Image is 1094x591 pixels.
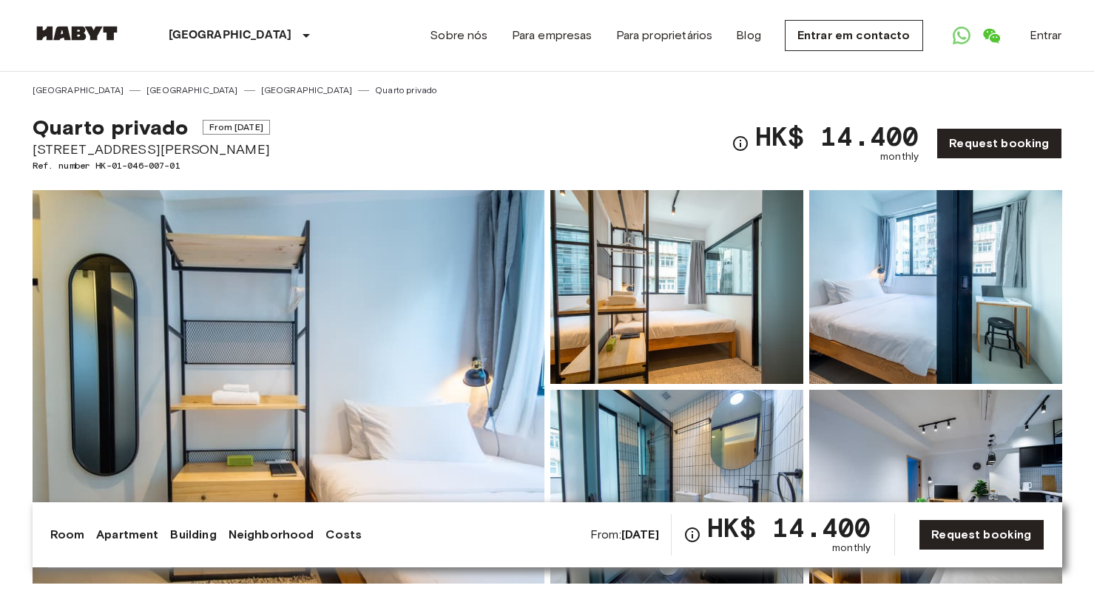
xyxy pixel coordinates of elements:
span: From: [590,527,659,543]
a: Building [170,526,216,544]
img: Picture of unit HK-01-046-007-01 [809,190,1062,384]
a: Blog [736,27,761,44]
a: Open WhatsApp [947,21,976,50]
img: Habyt [33,26,121,41]
span: Quarto privado [33,115,189,140]
a: Request booking [919,519,1044,550]
a: Entrar em contacto [785,20,923,51]
svg: Check cost overview for full price breakdown. Please note that discounts apply to new joiners onl... [683,526,701,544]
a: Apartment [96,526,158,544]
span: From [DATE] [203,120,270,135]
a: Para empresas [512,27,592,44]
a: [GEOGRAPHIC_DATA] [261,84,353,97]
img: Picture of unit HK-01-046-007-01 [809,390,1062,584]
a: [GEOGRAPHIC_DATA] [33,84,124,97]
a: Entrar [1030,27,1062,44]
b: [DATE] [621,527,659,541]
p: [GEOGRAPHIC_DATA] [169,27,292,44]
span: HK$ 14.400 [755,123,919,149]
a: Para proprietários [616,27,713,44]
span: Ref. number HK-01-046-007-01 [33,159,270,172]
a: Neighborhood [229,526,314,544]
a: Quarto privado [375,84,436,97]
span: monthly [832,541,871,555]
img: Picture of unit HK-01-046-007-01 [550,390,803,584]
a: Room [50,526,85,544]
a: Costs [325,526,362,544]
a: Request booking [936,128,1061,159]
span: HK$ 14.400 [707,514,871,541]
span: monthly [880,149,919,164]
img: Marketing picture of unit HK-01-046-007-01 [33,190,544,584]
a: Open WeChat [976,21,1006,50]
a: Sobre nós [430,27,487,44]
span: [STREET_ADDRESS][PERSON_NAME] [33,140,270,159]
img: Picture of unit HK-01-046-007-01 [550,190,803,384]
a: [GEOGRAPHIC_DATA] [146,84,238,97]
svg: Check cost overview for full price breakdown. Please note that discounts apply to new joiners onl... [732,135,749,152]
